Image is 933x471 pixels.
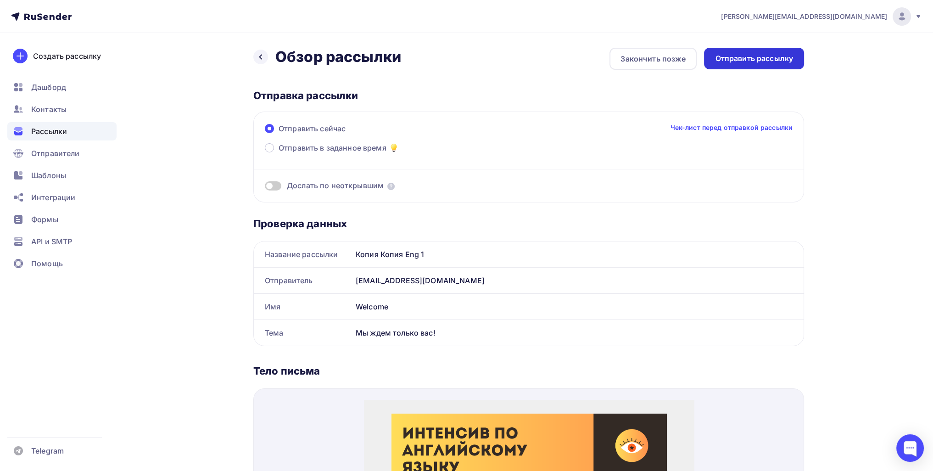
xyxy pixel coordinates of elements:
a: Рассылки [7,122,117,140]
span: Отправить в заданное время [279,142,386,153]
div: Отправка рассылки [253,89,804,102]
a: Шаблоны [7,166,117,185]
div: Welcome [352,294,804,320]
div: Закончить позже [620,53,686,64]
span: Отправить сейчас [279,123,346,134]
a: Чек-лист перед отправкой рассылки [670,123,793,132]
a: Отправители [7,144,117,163]
div: Проверка данных [253,217,804,230]
img: photo.png [28,14,303,169]
a: Перейти [137,302,193,326]
span: Помощь [31,258,63,269]
div: Отправитель [254,268,352,293]
div: Тело письма [253,364,804,377]
span: Интеграции [31,192,75,203]
span: Дашборд [31,82,66,93]
span: API и SMTP [31,236,72,247]
span: Формы [31,214,58,225]
div: Отправить рассылку [715,53,793,64]
span: Рассылки [31,126,67,137]
div: Мы ждем только вас! [352,320,804,346]
div: Имя [254,294,352,320]
div: Тема [254,320,352,346]
span: [PERSON_NAME][EMAIL_ADDRESS][DOMAIN_NAME] [721,12,887,21]
span: Отправители [31,148,80,159]
div: Копия Копия Eng 1 [352,241,804,267]
span: Дослать по неоткрывшим [287,180,384,191]
div: Вы были приглашены на интенсив по Английскому языку, выберите удобное для вас время… С нас пошаго... [41,215,289,281]
h2: Обзор рассылки [275,48,401,66]
div: [EMAIL_ADDRESS][DOMAIN_NAME] [352,268,804,293]
div: Персональное приглашение [41,183,289,202]
a: [PERSON_NAME][EMAIL_ADDRESS][DOMAIN_NAME] [721,7,922,26]
div: Создать рассылку [33,50,101,62]
a: Формы [7,210,117,229]
div: Название рассылки [254,241,352,267]
span: Шаблоны [31,170,66,181]
a: Контакты [7,100,117,118]
span: Telegram [31,445,64,456]
span: Контакты [31,104,67,115]
a: Дашборд [7,78,117,96]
